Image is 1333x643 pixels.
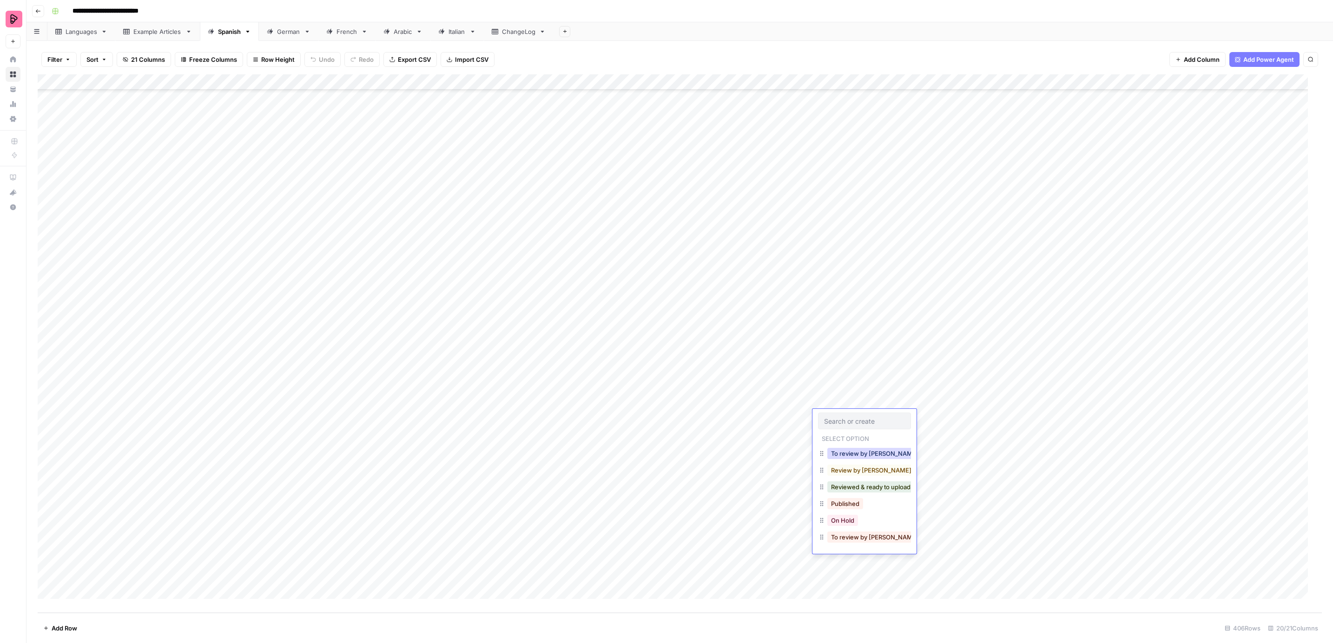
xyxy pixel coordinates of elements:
[218,27,241,36] div: Spanish
[1229,52,1300,67] button: Add Power Agent
[175,52,243,67] button: Freeze Columns
[66,27,97,36] div: Languages
[818,496,911,513] div: Published
[376,22,430,41] a: Arabic
[430,22,484,41] a: Italian
[41,52,77,67] button: Filter
[80,52,113,67] button: Sort
[6,97,20,112] a: Usage
[6,185,20,199] div: What's new?
[441,52,495,67] button: Import CSV
[502,27,535,36] div: ChangeLog
[827,448,922,459] button: To review by [PERSON_NAME]
[1184,55,1220,64] span: Add Column
[827,498,863,509] button: Published
[6,200,20,215] button: Help + Support
[38,621,83,636] button: Add Row
[6,82,20,97] a: Your Data
[818,530,911,546] div: To review by [PERSON_NAME]
[319,55,335,64] span: Undo
[383,52,437,67] button: Export CSV
[1169,52,1226,67] button: Add Column
[827,515,858,526] button: On Hold
[827,481,914,492] button: Reviewed & ready to upload
[6,7,20,31] button: Workspace: Preply
[818,446,911,463] div: To review by [PERSON_NAME]
[189,55,237,64] span: Freeze Columns
[344,52,380,67] button: Redo
[6,11,22,27] img: Preply Logo
[6,170,20,185] a: AirOps Academy
[1264,621,1322,636] div: 20/21 Columns
[259,22,318,41] a: German
[117,52,171,67] button: 21 Columns
[818,432,873,443] p: Select option
[455,55,488,64] span: Import CSV
[47,55,62,64] span: Filter
[6,112,20,126] a: Settings
[52,623,77,633] span: Add Row
[6,185,20,200] button: What's new?
[398,55,431,64] span: Export CSV
[86,55,99,64] span: Sort
[1221,621,1264,636] div: 406 Rows
[277,27,300,36] div: German
[484,22,554,41] a: ChangeLog
[304,52,341,67] button: Undo
[261,55,295,64] span: Row Height
[200,22,259,41] a: Spanish
[359,55,374,64] span: Redo
[818,463,911,479] div: Review by [PERSON_NAME] in progress
[133,27,182,36] div: Example Articles
[6,52,20,67] a: Home
[47,22,115,41] a: Languages
[394,27,412,36] div: Arabic
[827,465,949,476] button: Review by [PERSON_NAME] in progress
[818,513,911,530] div: On Hold
[131,55,165,64] span: 21 Columns
[247,52,301,67] button: Row Height
[1243,55,1294,64] span: Add Power Agent
[6,67,20,82] a: Browse
[115,22,200,41] a: Example Articles
[318,22,376,41] a: French
[824,417,905,425] input: Search or create
[818,479,911,496] div: Reviewed & ready to upload
[449,27,466,36] div: Italian
[337,27,357,36] div: French
[827,531,922,543] button: To review by [PERSON_NAME]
